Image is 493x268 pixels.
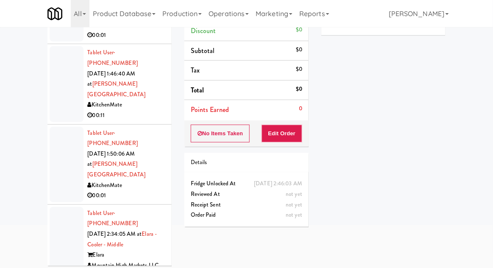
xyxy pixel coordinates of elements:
button: Edit Order [262,125,303,142]
span: Subtotal [191,46,215,56]
span: Points Earned [191,105,229,114]
a: Tablet User· [PHONE_NUMBER] [88,209,138,228]
div: Reviewed At [191,189,302,200]
div: Fridge Unlocked At [191,179,302,189]
div: KitchenMate [88,180,165,191]
a: Elara - Cooler - Middle [88,230,157,248]
div: [DATE] 2:46:03 AM [254,179,302,189]
div: Elara [88,250,165,260]
a: Tablet User· [PHONE_NUMBER] [88,129,138,148]
div: Order Paid [191,210,302,221]
a: [PERSON_NAME][GEOGRAPHIC_DATA] [88,80,146,98]
a: [PERSON_NAME][GEOGRAPHIC_DATA] [88,160,146,179]
button: No Items Taken [191,125,250,142]
div: $0 [296,84,302,95]
div: $0 [296,25,302,35]
span: [DATE] 1:50:06 AM at [88,150,135,168]
span: not yet [286,211,302,219]
div: 00:01 [88,30,165,41]
li: Tablet User· [PHONE_NUMBER][DATE] 1:46:40 AM at[PERSON_NAME][GEOGRAPHIC_DATA]KitchenMate00:11 [47,44,172,124]
div: Receipt Sent [191,200,302,210]
li: Tablet User· [PHONE_NUMBER][DATE] 1:50:06 AM at[PERSON_NAME][GEOGRAPHIC_DATA]KitchenMate00:01 [47,125,172,205]
span: not yet [286,201,302,209]
img: Micromart [47,6,62,21]
div: 00:01 [88,190,165,201]
div: $0 [296,45,302,55]
div: $0 [296,64,302,75]
span: Total [191,85,204,95]
div: KitchenMate [88,100,165,110]
div: 0 [299,103,302,114]
span: not yet [286,190,302,198]
span: Discount [191,26,216,36]
span: [DATE] 1:46:40 AM at [88,70,136,88]
a: Tablet User· [PHONE_NUMBER] [88,48,138,67]
span: [DATE] 2:34:05 AM at [88,230,142,238]
div: Details [191,157,302,168]
span: Tax [191,65,200,75]
div: 00:11 [88,110,165,121]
